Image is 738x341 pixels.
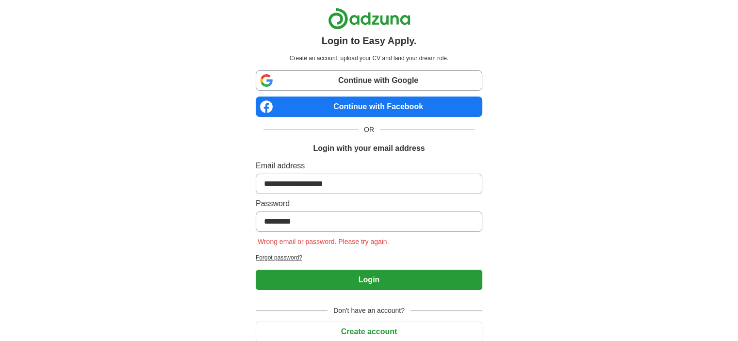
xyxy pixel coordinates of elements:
[256,253,482,262] a: Forgot password?
[256,160,482,172] label: Email address
[256,97,482,117] a: Continue with Facebook
[258,54,480,63] p: Create an account, upload your CV and land your dream role.
[328,306,410,316] span: Don't have an account?
[256,198,482,210] label: Password
[256,327,482,336] a: Create account
[313,143,425,154] h1: Login with your email address
[358,125,380,135] span: OR
[322,33,417,48] h1: Login to Easy Apply.
[256,270,482,290] button: Login
[256,70,482,91] a: Continue with Google
[256,238,391,245] span: Wrong email or password. Please try again.
[328,8,410,30] img: Adzuna logo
